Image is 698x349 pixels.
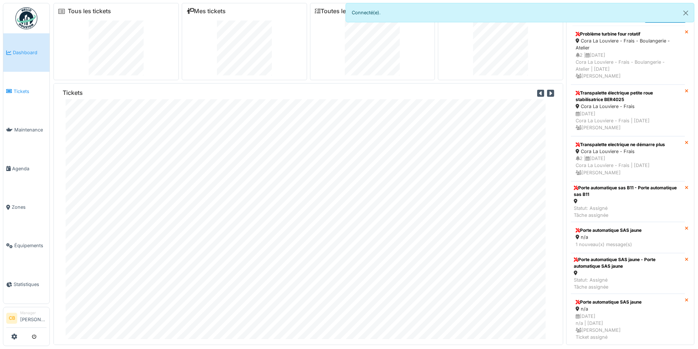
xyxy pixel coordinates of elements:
h6: Tickets [63,89,83,96]
a: Problème turbine four rotatif Cora La Louviere - Frais - Boulangerie - Atelier 2 |[DATE]Cora La L... [571,26,685,85]
div: 2 | [DATE] Cora La Louviere - Frais - Boulangerie - Atelier | [DATE] [PERSON_NAME] [576,52,680,80]
span: Zones [12,204,47,211]
span: Dashboard [13,49,47,56]
div: Cora La Louviere - Frais [576,103,680,110]
a: Statistiques [3,265,49,304]
div: [DATE] n/a | [DATE] [PERSON_NAME] Ticket assigné [576,313,680,341]
img: Badge_color-CXgf-gQk.svg [15,7,37,29]
span: Maintenance [14,126,47,133]
div: Porte automatique sas B11 - Porte automatique sas B11 [574,185,682,198]
div: Cora La Louviere - Frais - Boulangerie - Atelier [576,37,680,51]
button: Close [677,3,694,23]
a: Mes tickets [186,8,226,15]
a: Tous les tickets [68,8,111,15]
div: Problème turbine four rotatif [576,31,680,37]
span: Statistiques [14,281,47,288]
a: Porte automatique SAS jaune n/a [DATE]n/a | [DATE] [PERSON_NAME]Ticket assigné [571,294,685,346]
span: Équipements [14,242,47,249]
a: Porte automatique SAS jaune n/a 1 nouveau(x) message(s) [571,222,685,253]
a: Porte automatique sas B11 - Porte automatique sas B11 Statut: AssignéTâche assignée [571,181,685,222]
div: Connecté(e). [346,3,695,22]
div: Statut: Assigné Tâche assignée [574,276,682,290]
a: Dashboard [3,33,49,72]
div: [DATE] Cora La Louviere - Frais | [DATE] [PERSON_NAME] [576,110,680,131]
a: Transpalette électrique petite roue stabilisatrice BER4025 Cora La Louviere - Frais [DATE]Cora La... [571,85,685,136]
div: n/a [576,305,680,312]
li: CB [6,313,17,324]
div: Cora La Louviere - Frais [576,148,680,155]
div: Transpalette electrique ne démarre plus [576,141,680,148]
a: Maintenance [3,111,49,149]
span: Tickets [14,88,47,95]
a: Agenda [3,149,49,188]
div: Porte automatique SAS jaune - Porte automatique SAS jaune [574,256,682,270]
a: Zones [3,188,49,226]
div: Transpalette électrique petite roue stabilisatrice BER4025 [576,90,680,103]
div: Porte automatique SAS jaune [576,227,680,234]
a: Tickets [3,72,49,110]
a: CB Manager[PERSON_NAME] [6,310,47,328]
a: Toutes les tâches [315,8,369,15]
li: [PERSON_NAME] [20,310,47,326]
a: Équipements [3,226,49,265]
div: Porte automatique SAS jaune [576,299,680,305]
a: Porte automatique SAS jaune - Porte automatique SAS jaune Statut: AssignéTâche assignée [571,253,685,294]
div: n/a [576,234,680,241]
span: Agenda [12,165,47,172]
div: 2 | [DATE] Cora La Louviere - Frais | [DATE] [PERSON_NAME] [576,155,680,176]
div: 1 nouveau(x) message(s) [576,241,680,248]
div: Manager [20,310,47,316]
div: Statut: Assigné Tâche assignée [574,205,682,219]
a: Transpalette electrique ne démarre plus Cora La Louviere - Frais 2 |[DATE]Cora La Louviere - Frai... [571,136,685,181]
